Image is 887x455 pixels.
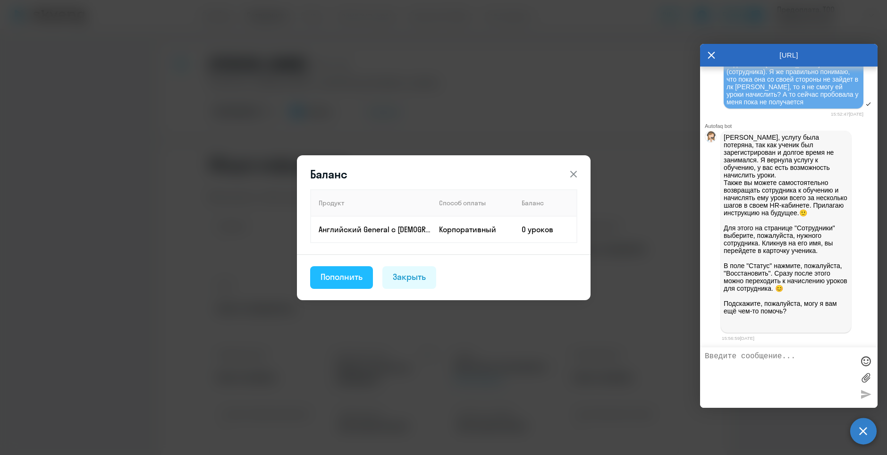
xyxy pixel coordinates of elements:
[321,271,363,283] div: Пополнить
[431,190,514,216] th: Способ оплаты
[382,266,436,289] button: Закрыть
[859,371,873,385] label: Лимит 10 файлов
[705,131,717,145] img: bot avatar
[514,190,577,216] th: Баланс
[705,123,878,129] div: Autofaq bot
[724,134,848,330] p: [PERSON_NAME], услугу была потеряна, так как ученик был зарегистрирован и долгое время не занимал...
[393,271,426,283] div: Закрыть
[831,111,863,117] time: 15:52:47[DATE]
[726,45,862,106] span: Спасибо, сейчас проверю. Подскажите пожалуйста, я самостоятельно подключила [PERSON_NAME] (сотруд...
[311,190,431,216] th: Продукт
[722,336,754,341] time: 15:56:59[DATE]
[431,216,514,243] td: Корпоративный
[319,224,431,235] p: Английский General с [DEMOGRAPHIC_DATA] преподавателем
[310,266,373,289] button: Пополнить
[514,216,577,243] td: 0 уроков
[297,167,591,182] header: Баланс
